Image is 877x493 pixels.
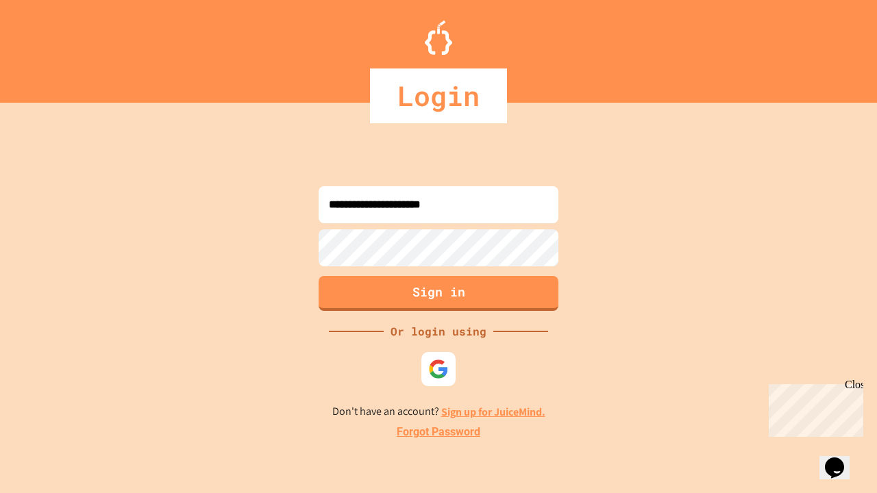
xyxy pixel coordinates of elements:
img: google-icon.svg [428,359,449,379]
iframe: chat widget [763,379,863,437]
a: Forgot Password [397,424,480,440]
button: Sign in [319,276,558,311]
div: Or login using [384,323,493,340]
div: Chat with us now!Close [5,5,95,87]
a: Sign up for JuiceMind. [441,405,545,419]
iframe: chat widget [819,438,863,479]
p: Don't have an account? [332,403,545,420]
img: Logo.svg [425,21,452,55]
div: Login [370,68,507,123]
